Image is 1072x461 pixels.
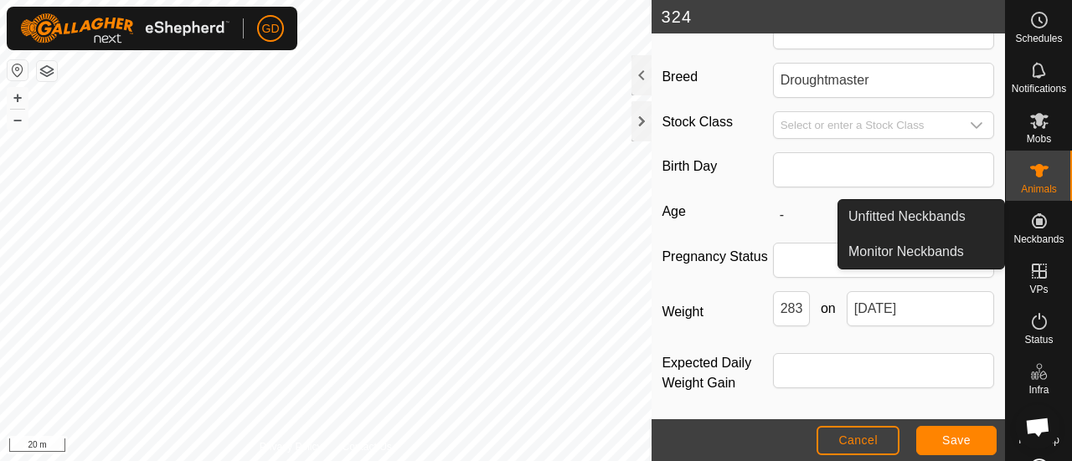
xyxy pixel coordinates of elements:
[260,439,322,454] a: Privacy Policy
[37,61,57,81] button: Map Layers
[1024,335,1053,345] span: Status
[960,112,993,138] div: dropdown trigger
[838,235,1004,269] a: Monitor Neckbands
[810,299,847,319] span: on
[1013,234,1064,244] span: Neckbands
[942,433,971,447] span: Save
[774,112,961,138] input: Select or enter a Stock Class
[662,353,772,393] label: Expected Daily Weight Gain
[1021,184,1057,194] span: Animals
[8,110,28,130] button: –
[1029,284,1048,295] span: VPs
[342,439,391,454] a: Contact Us
[838,433,878,447] span: Cancel
[838,200,1004,233] a: Unfitted Neckbands
[20,13,229,44] img: Gallagher Logo
[848,242,964,262] span: Monitor Neckbands
[848,207,966,227] span: Unfitted Neckbands
[1015,404,1060,449] div: Open chat
[662,291,772,333] label: Weight
[1028,385,1049,395] span: Infra
[662,7,1005,27] h2: 324
[1012,84,1066,94] span: Notifications
[662,243,772,271] label: Pregnancy Status
[662,152,772,181] label: Birth Day
[262,20,280,38] span: GD
[916,426,997,455] button: Save
[817,426,899,455] button: Cancel
[662,111,772,132] label: Stock Class
[8,88,28,108] button: +
[662,63,772,91] label: Breed
[1027,134,1051,144] span: Mobs
[1015,33,1062,44] span: Schedules
[8,60,28,80] button: Reset Map
[662,201,772,223] label: Age
[1018,435,1059,445] span: Heatmap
